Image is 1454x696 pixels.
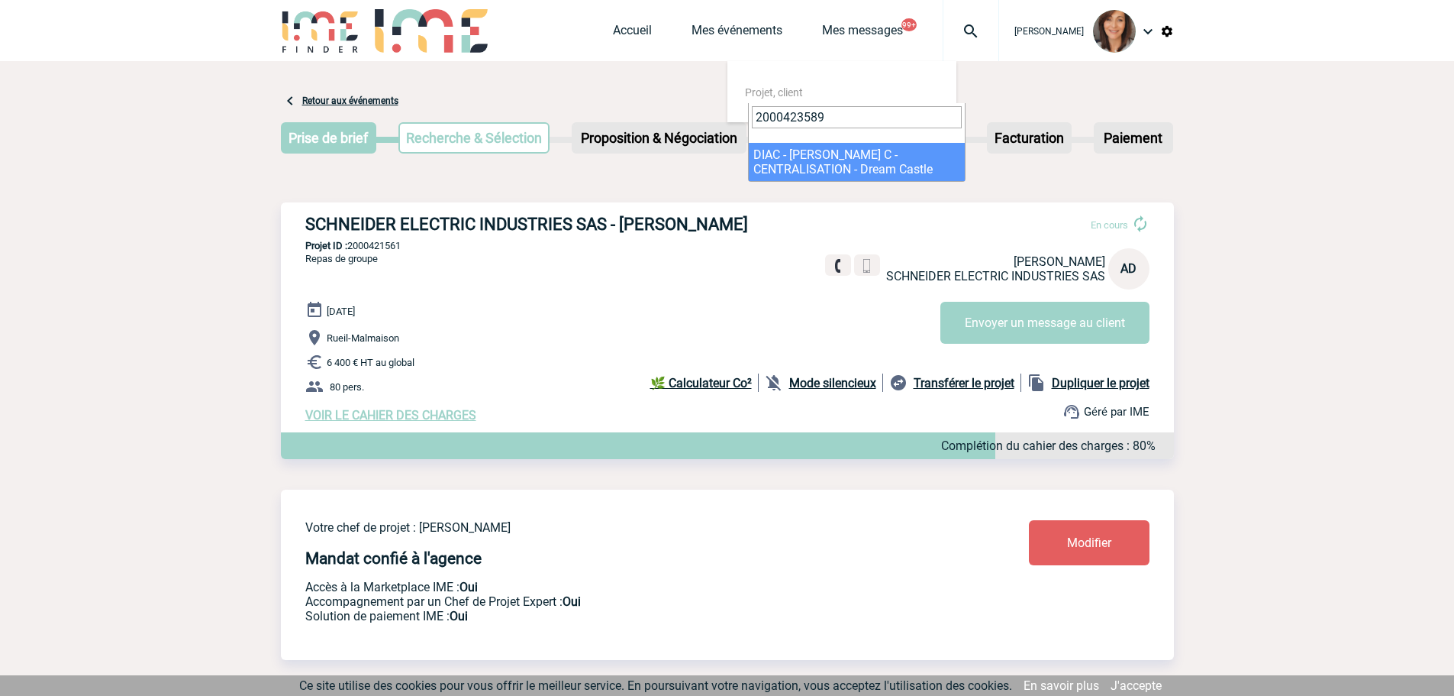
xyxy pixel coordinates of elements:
a: VOIR LE CAHIER DES CHARGES [305,408,476,422]
a: Mes messages [822,23,903,44]
span: [PERSON_NAME] [1014,26,1084,37]
b: 🌿 Calculateur Co² [650,376,752,390]
b: Projet ID : [305,240,347,251]
span: Repas de groupe [305,253,378,264]
a: Retour aux événements [302,95,398,106]
span: Modifier [1067,536,1111,550]
span: En cours [1091,219,1128,231]
p: 2000421561 [281,240,1174,251]
span: SCHNEIDER ELECTRIC INDUSTRIES SAS [886,269,1105,283]
a: J'accepte [1111,678,1162,693]
p: Prestation payante [305,594,939,609]
li: DIAC - [PERSON_NAME] C - CENTRALISATION - Dream Castle [749,143,965,181]
p: Conformité aux process achat client, Prise en charge de la facturation, Mutualisation de plusieur... [305,609,939,623]
b: Oui [450,609,468,623]
span: 80 pers. [330,381,364,393]
span: Rueil-Malmaison [327,332,399,344]
p: Accès à la Marketplace IME : [305,580,939,594]
p: Votre chef de projet : [PERSON_NAME] [305,520,939,535]
span: Géré par IME [1084,405,1149,419]
img: 103585-1.jpg [1093,10,1136,53]
b: Mode silencieux [789,376,876,390]
span: Ce site utilise des cookies pour vous offrir le meilleur service. En poursuivant votre navigation... [299,678,1012,693]
a: Accueil [613,23,652,44]
span: [DATE] [327,306,355,317]
img: IME-Finder [281,9,360,53]
p: Prise de brief [282,124,376,152]
span: AD [1120,261,1136,276]
a: En savoir plus [1024,678,1099,693]
b: Oui [459,580,478,594]
span: [PERSON_NAME] [1014,254,1105,269]
p: Proposition & Négociation [573,124,745,152]
h3: SCHNEIDER ELECTRIC INDUSTRIES SAS - [PERSON_NAME] [305,215,763,234]
img: support.png [1062,403,1081,421]
h4: Mandat confié à l'agence [305,549,482,568]
a: Mes événements [692,23,782,44]
a: 🌿 Calculateur Co² [650,374,759,392]
img: file_copy-black-24dp.png [1027,374,1046,392]
span: Projet, client [745,86,803,99]
p: Facturation [988,124,1070,152]
img: fixe.png [831,259,845,273]
button: 99+ [901,18,917,31]
b: Oui [563,594,581,609]
p: Paiement [1095,124,1172,152]
img: portable.png [860,259,874,273]
p: Recherche & Sélection [400,124,548,152]
span: 6 400 € HT au global [327,357,414,368]
b: Dupliquer le projet [1052,376,1149,390]
b: Transférer le projet [914,376,1014,390]
button: Envoyer un message au client [940,302,1149,344]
